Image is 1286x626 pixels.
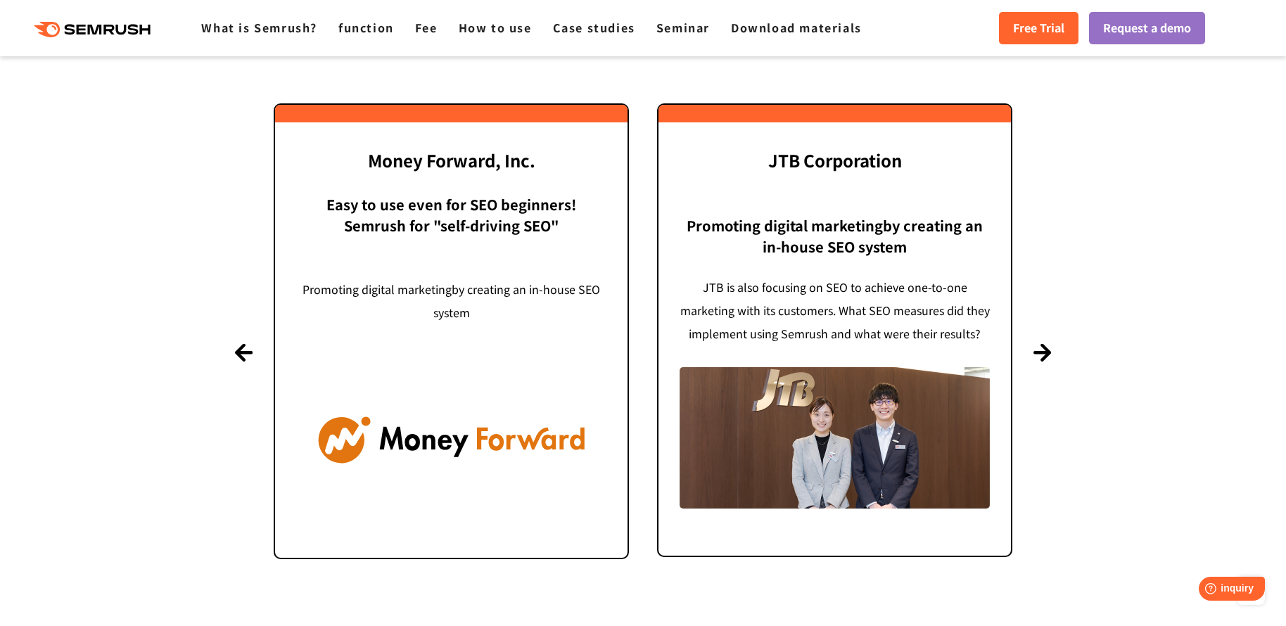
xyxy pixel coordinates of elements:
[433,281,601,321] font: by creating an in-house SEO system
[326,194,576,215] font: Easy to use even for SEO beginners!
[768,148,902,172] font: JTB Corporation
[1033,347,1052,358] font: Next
[1013,19,1064,36] font: Free Trial
[201,19,317,36] a: What is Semrush?
[338,19,394,36] a: function
[296,369,606,510] img: component
[1089,12,1205,44] a: Request a demo
[657,103,1012,556] a: JTB Corporation Promoting digital marketingby creating an in-house SEO system JTB is also focusin...
[274,103,629,558] a: Money Forward, Inc. Easy to use even for SEO beginners!Semrush for "self-driving SEO" Promoting d...
[368,148,535,172] font: Money Forward, Inc.
[303,281,452,298] font: Promoting digital marketing
[999,12,1078,44] a: Free Trial
[763,215,983,257] font: by creating an in-house SEO system
[235,347,272,358] font: Previous
[731,19,862,36] a: Download materials
[415,19,438,36] a: Fee
[680,279,990,342] font: JTB is also focusing on SEO to achieve one-to-one marketing with its customers. What SEO measures...
[459,19,532,36] a: How to use
[680,367,990,508] img: component
[1033,344,1051,362] button: Next
[553,19,635,36] a: Case studies
[235,344,253,362] button: Previous
[344,215,559,236] font: Semrush for "self-driving SEO"
[656,19,710,36] a: Seminar
[1161,571,1271,611] iframe: Help widget launcher
[687,215,883,236] font: Promoting digital marketing
[1103,19,1191,36] font: Request a demo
